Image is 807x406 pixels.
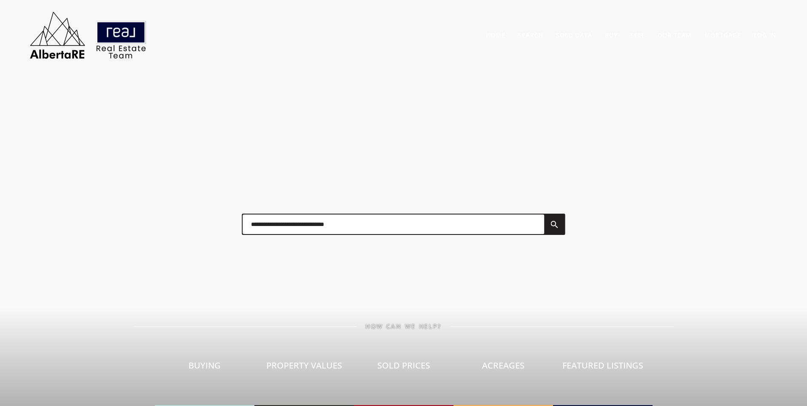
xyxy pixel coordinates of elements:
a: Sold Data [556,31,592,39]
span: Acreages [482,360,525,371]
a: Property Values [254,330,354,406]
a: Our Team [658,31,692,39]
a: Buy [605,31,618,39]
a: Featured Listings [553,330,653,406]
span: Sold Prices [377,360,430,371]
a: Mortgage [704,31,741,39]
span: Featured Listings [562,360,643,371]
span: Property Values [266,360,342,371]
span: Buying [188,360,221,371]
a: Sold Prices [354,330,453,406]
a: Sell [630,31,645,39]
a: Buying [155,330,254,406]
img: AlbertaRE Real Estate Team | Real Broker [24,9,152,62]
a: Log In [754,31,776,39]
a: Home [486,31,505,39]
a: Acreages [453,330,553,406]
a: Search [518,31,543,39]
